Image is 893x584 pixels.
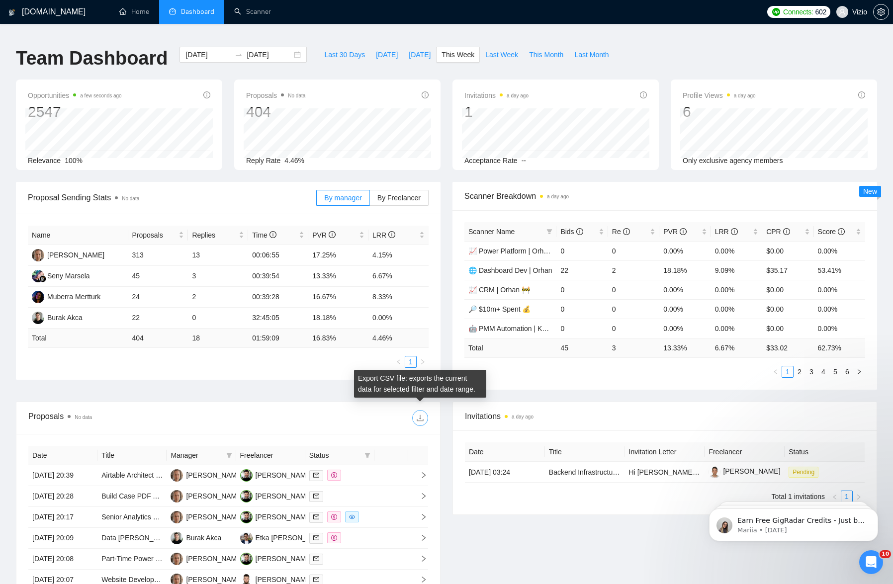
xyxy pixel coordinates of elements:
td: 32:45:05 [248,308,308,329]
td: $0.00 [762,299,813,319]
a: MMMuberra Mertturk [32,292,100,300]
span: mail [313,472,319,478]
span: Last Month [574,49,609,60]
th: Replies [188,226,248,245]
span: 10 [880,550,891,558]
td: 0.00% [711,241,762,260]
span: info-circle [329,231,336,238]
a: Pending [789,468,822,476]
th: Date [465,442,545,462]
td: Total [464,338,556,357]
span: info-circle [623,228,630,235]
span: info-circle [838,228,845,235]
span: By manager [324,194,361,202]
a: MC[PERSON_NAME] [240,575,313,583]
div: [PERSON_NAME] [186,470,243,481]
a: Build Case PDF Analyzer with Chat (RAG) + Decision-Maker Analytics [101,492,318,500]
span: LRR [372,231,395,239]
span: Connects: [783,6,813,17]
span: dashboard [169,8,176,15]
div: 2547 [28,102,122,121]
a: SK[PERSON_NAME] [171,575,243,583]
span: Manager [171,450,222,461]
td: $0.00 [762,319,813,338]
td: [DATE] 20:28 [28,486,97,507]
span: Bids [560,228,583,236]
td: 22 [128,308,188,329]
span: mail [313,514,319,520]
td: 0 [556,299,608,319]
a: ESEtka [PERSON_NAME] [240,533,329,541]
li: 1 [405,356,417,368]
span: Opportunities [28,89,122,101]
time: a day ago [547,194,569,199]
li: Next Page [417,356,429,368]
td: [DATE] 03:24 [465,462,545,483]
span: New [863,187,877,195]
span: Replies [192,230,237,241]
td: 45 [128,266,188,287]
a: SK[PERSON_NAME] [171,512,243,520]
td: 13.33% [308,266,368,287]
img: logo [8,4,15,20]
div: Proposals [28,410,228,426]
td: 0.00% [814,241,865,260]
td: $ 33.02 [762,338,813,357]
th: Status [785,442,865,462]
div: Seny Marsela [47,270,90,281]
td: 45 [556,338,608,357]
time: a day ago [512,414,534,419]
span: LRR [715,228,738,236]
td: 0.00% [814,299,865,319]
img: SK [171,511,183,523]
li: 2 [794,366,805,378]
td: 0.00% [659,319,711,338]
span: right [412,555,427,562]
span: This Month [529,49,563,60]
li: 5 [829,366,841,378]
time: a day ago [507,93,529,98]
span: filter [546,229,552,235]
a: SK[PERSON_NAME] [171,492,243,500]
th: Proposals [128,226,188,245]
td: 17.25% [308,245,368,266]
td: 0.00% [711,299,762,319]
a: SK[PERSON_NAME] [171,471,243,479]
span: info-circle [388,231,395,238]
a: [PERSON_NAME] [709,467,780,475]
td: 0.00% [814,280,865,299]
td: 01:59:09 [248,329,308,348]
a: 📈 Power Platform | Orhan 🚢 [468,247,562,255]
td: 6.67% [368,266,429,287]
a: Senior Analytics Engineer (B2C Subscription) [101,513,241,521]
span: right [412,493,427,500]
span: CPR [766,228,790,236]
span: right [420,359,426,365]
td: [DATE] 20:17 [28,507,97,528]
span: setting [874,8,889,16]
th: Manager [167,446,236,465]
img: BA [32,312,44,324]
td: Part-Time Power BI Reports and Model Refresh Specialist [97,549,167,570]
div: 404 [246,102,305,121]
td: Data Steward & Market Curator (JSON / Supabase) [97,528,167,549]
iframe: Intercom notifications message [694,488,893,557]
div: [PERSON_NAME] [256,491,313,501]
span: info-circle [858,91,865,98]
img: MM [32,291,44,303]
td: 2 [188,287,248,308]
a: Website Development for Hospitality Real Estate Agency [101,576,276,584]
td: 16.83 % [308,329,368,348]
span: info-circle [640,91,647,98]
img: SK [171,553,183,565]
img: SK [171,469,183,482]
img: c1sGyc0tS3VywFu0Q1qLRXcqIiODtDiXfDsmHSIhCKdMYcQzZUth1CaYC0fI_-Ex3Q [709,466,721,478]
td: 0 [608,280,659,299]
td: $35.17 [762,260,813,280]
button: left [393,356,405,368]
div: [PERSON_NAME] [47,250,104,260]
div: Etka [PERSON_NAME] [256,532,329,543]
